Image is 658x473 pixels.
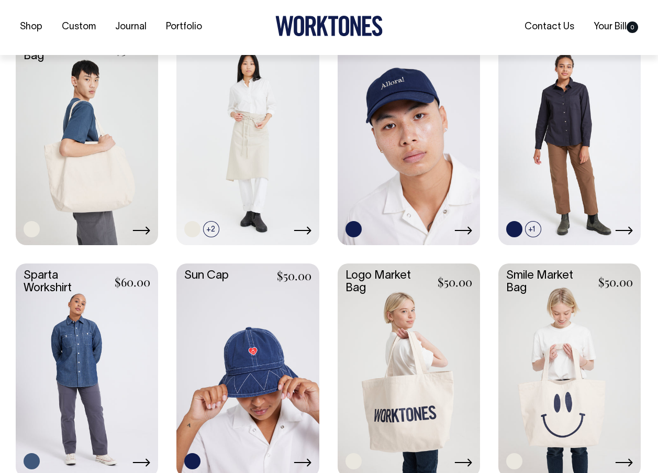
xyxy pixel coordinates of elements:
[162,19,206,36] a: Portfolio
[58,19,100,36] a: Custom
[111,19,151,36] a: Journal
[589,18,642,36] a: Your Bill0
[627,21,638,33] span: 0
[16,19,47,36] a: Shop
[520,18,578,36] a: Contact Us
[525,221,541,237] span: +1
[203,221,219,237] span: +2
